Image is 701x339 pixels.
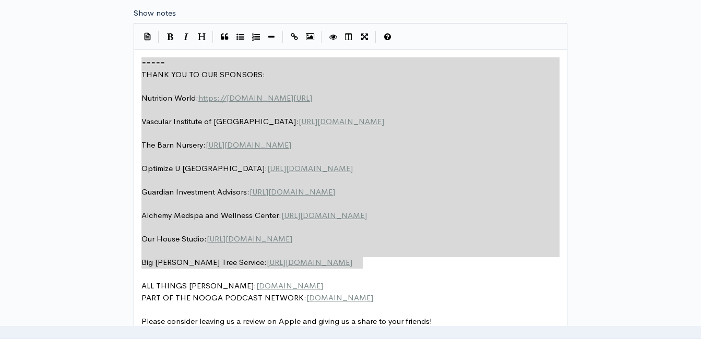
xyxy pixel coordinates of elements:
[198,93,220,103] span: https:
[141,257,267,267] span: Big [PERSON_NAME] Tree Service:
[162,29,178,45] button: Bold
[341,29,357,45] button: Toggle Side by Side
[281,210,367,220] span: [URL][DOMAIN_NAME]
[134,7,176,19] label: Show notes
[141,210,281,220] span: Alchemy Medspa and Wellness Center:
[375,31,376,43] i: |
[141,116,299,126] span: Vascular Institute of [GEOGRAPHIC_DATA]:
[267,163,353,173] span: [URL][DOMAIN_NAME]
[141,93,198,103] span: Nutrition World:
[217,29,232,45] button: Quote
[287,29,302,45] button: Create Link
[299,116,384,126] span: [URL][DOMAIN_NAME]
[206,140,291,150] span: [URL][DOMAIN_NAME]
[141,58,165,68] span: =====
[212,31,213,43] i: |
[141,140,206,150] span: The Barn Nursery:
[207,234,292,244] span: [URL][DOMAIN_NAME]
[141,316,432,326] span: Please consider leaving us a review on Apple and giving us a share to your friends!
[256,281,323,290] span: [DOMAIN_NAME]
[141,187,249,197] span: Guardian Investment Advisors:
[141,69,265,79] span: THANK YOU TO OUR SPONSORS:
[264,29,279,45] button: Insert Horizontal Line
[232,29,248,45] button: Generic List
[158,31,159,43] i: |
[194,29,209,45] button: Heading
[141,163,267,173] span: Optimize U [GEOGRAPHIC_DATA]:
[249,187,335,197] span: [URL][DOMAIN_NAME]
[141,281,323,290] span: ALL THINGS [PERSON_NAME]:
[306,293,373,302] span: [DOMAIN_NAME]
[178,29,194,45] button: Italic
[141,293,373,302] span: PART OF THE NOOGA PODCAST NETWORK:
[379,29,395,45] button: Markdown Guide
[267,257,352,267] span: [URL][DOMAIN_NAME]
[220,93,312,103] span: //[DOMAIN_NAME][URL]
[141,234,207,244] span: Our House Studio:
[325,29,341,45] button: Toggle Preview
[357,29,372,45] button: Toggle Fullscreen
[248,29,264,45] button: Numbered List
[282,31,283,43] i: |
[321,31,322,43] i: |
[139,28,155,44] button: Insert Show Notes Template
[302,29,318,45] button: Insert Image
